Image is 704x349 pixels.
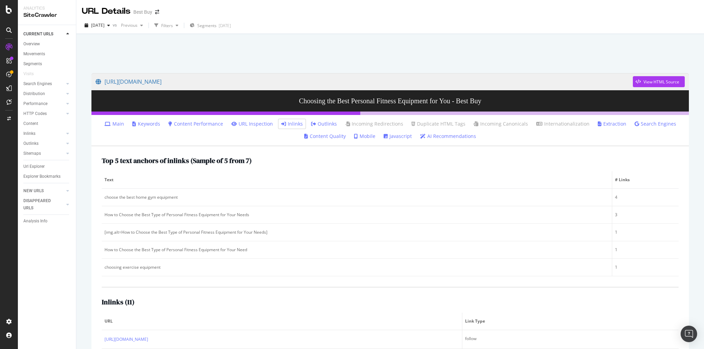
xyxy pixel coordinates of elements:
[23,150,64,157] a: Sitemaps
[23,70,34,78] div: Visits
[91,22,104,28] span: 2025 Sep. 9th
[462,330,679,349] td: follow
[23,173,60,180] div: Explorer Bookmarks
[104,336,148,343] a: [URL][DOMAIN_NAME]
[23,50,45,58] div: Movements
[23,110,64,117] a: HTTP Codes
[23,31,53,38] div: CURRENT URLS
[615,229,676,235] div: 1
[23,50,71,58] a: Movements
[104,264,609,270] div: choosing exercise equipment
[465,318,674,324] span: Link Type
[23,197,58,212] div: DISAPPEARED URLS
[104,212,609,218] div: How to Choose the Best Type of Personal Fitness Equipment for Your Needs
[23,60,71,68] a: Segments
[104,318,458,324] span: URL
[643,79,679,85] div: View HTML Source
[23,197,64,212] a: DISAPPEARED URLS
[91,90,689,112] h3: Choosing the Best Personal Fitness Equipment for You - Best Buy
[23,11,70,19] div: SiteCrawler
[311,120,337,127] a: Outlinks
[23,100,47,107] div: Performance
[104,247,609,253] div: How to Choose the Best Type of Personal Fitness Equipment for Your Need
[474,120,528,127] a: Incoming Canonicals
[155,10,159,14] div: arrow-right-arrow-left
[23,5,70,11] div: Analytics
[23,120,71,127] a: Content
[23,31,64,38] a: CURRENT URLS
[536,120,590,127] a: Internationalization
[23,90,45,97] div: Distribution
[23,90,64,97] a: Distribution
[23,40,40,48] div: Overview
[82,20,113,31] button: [DATE]
[104,120,124,127] a: Main
[23,218,47,225] div: Analysis Info
[304,133,346,140] a: Content Quality
[23,140,38,147] div: Outlinks
[187,20,234,31] button: Segments[DATE]
[23,163,71,170] a: Url Explorer
[132,120,160,127] a: Keywords
[354,133,375,140] a: Mobile
[384,133,412,140] a: Javascript
[133,9,152,15] div: Best Buy
[23,60,42,68] div: Segments
[102,298,134,306] h2: Inlinks ( 11 )
[23,120,38,127] div: Content
[681,326,697,342] div: Open Intercom Messenger
[615,194,676,200] div: 4
[23,80,64,88] a: Search Engines
[23,80,52,88] div: Search Engines
[23,70,41,78] a: Visits
[635,120,676,127] a: Search Engines
[168,120,223,127] a: Content Performance
[411,120,465,127] a: Duplicate HTML Tags
[615,264,676,270] div: 1
[23,187,44,195] div: NEW URLS
[23,130,64,137] a: Inlinks
[281,120,303,127] a: Inlinks
[23,187,64,195] a: NEW URLS
[23,140,64,147] a: Outlinks
[23,218,71,225] a: Analysis Info
[152,20,181,31] button: Filters
[420,133,476,140] a: AI Recommendations
[231,120,273,127] a: URL Inspection
[23,100,64,107] a: Performance
[23,150,41,157] div: Sitemaps
[104,229,609,235] div: [img.alt=How to Choose the Best Type of Personal Fitness Equipment for Your Needs]
[345,120,403,127] a: Incoming Redirections
[104,194,609,200] div: choose the best home gym equipment
[118,20,146,31] button: Previous
[161,23,173,28] div: Filters
[104,177,607,183] span: Text
[219,23,231,28] div: [DATE]
[615,212,676,218] div: 3
[633,76,685,87] button: View HTML Source
[113,22,118,28] span: vs
[23,110,47,117] div: HTTP Codes
[23,173,71,180] a: Explorer Bookmarks
[23,163,45,170] div: Url Explorer
[23,130,35,137] div: Inlinks
[615,247,676,253] div: 1
[23,40,71,48] a: Overview
[118,22,137,28] span: Previous
[96,73,633,90] a: [URL][DOMAIN_NAME]
[615,177,674,183] span: # Links
[598,120,626,127] a: Extraction
[82,5,131,17] div: URL Details
[197,23,217,28] span: Segments
[102,157,252,164] h2: Top 5 text anchors of inlinks ( Sample of 5 from 7 )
